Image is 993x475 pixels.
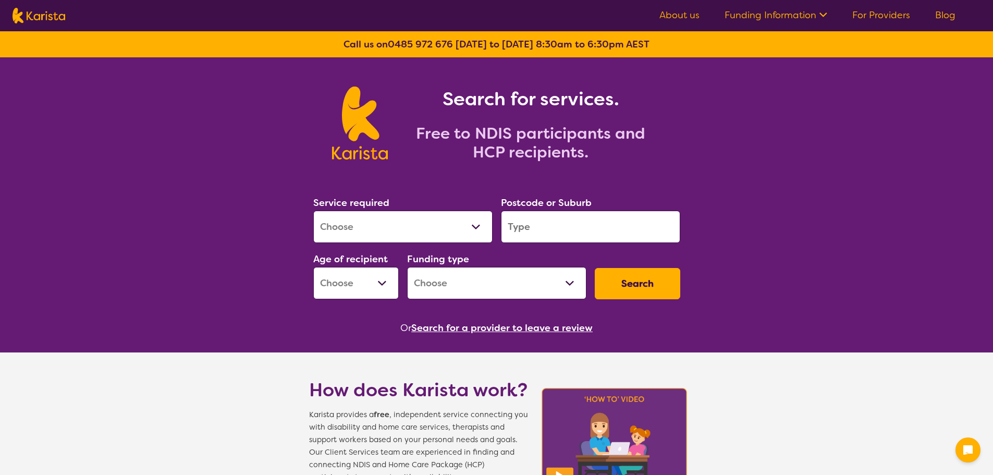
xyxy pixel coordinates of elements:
label: Age of recipient [313,253,388,265]
span: Or [400,320,411,336]
h1: Search for services. [400,87,661,112]
a: Blog [935,9,955,21]
h1: How does Karista work? [309,377,528,403]
b: free [374,410,389,420]
h2: Free to NDIS participants and HCP recipients. [400,124,661,162]
a: Funding Information [725,9,827,21]
button: Search [595,268,680,299]
a: For Providers [852,9,910,21]
a: About us [659,9,700,21]
label: Postcode or Suburb [501,197,592,209]
button: Search for a provider to leave a review [411,320,593,336]
label: Funding type [407,253,469,265]
a: 0485 972 676 [388,38,453,51]
b: Call us on [DATE] to [DATE] 8:30am to 6:30pm AEST [344,38,649,51]
label: Service required [313,197,389,209]
img: Karista logo [332,87,388,160]
input: Type [501,211,680,243]
img: Karista logo [13,8,65,23]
